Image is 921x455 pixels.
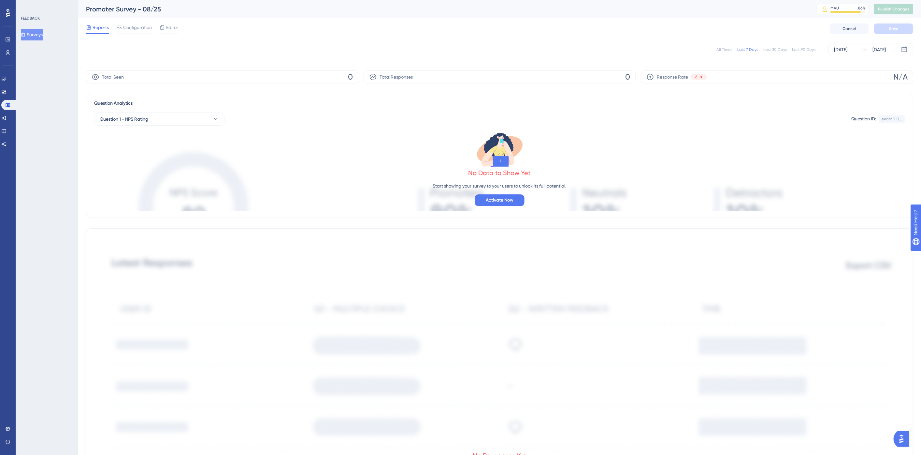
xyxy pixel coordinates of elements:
[468,168,531,177] div: No Data to Show Yet
[872,46,886,53] div: [DATE]
[486,196,513,204] span: Activate Now
[433,182,567,190] p: Start showing your survey to your users to unlock its full potential.
[716,47,732,52] div: All Times
[894,429,913,449] iframe: UserGuiding AI Assistant Launcher
[348,72,353,82] span: 0
[21,29,43,40] button: Surveys
[380,73,413,81] span: Total Responses
[878,7,909,12] span: Publish Changes
[792,47,815,52] div: Last 90 Days
[843,26,856,31] span: Cancel
[874,4,913,14] button: Publish Changes
[858,6,866,11] div: 86 %
[123,23,152,31] span: Configuration
[475,194,525,206] button: Activate Now
[94,113,224,126] button: Question 1 - NPS Rating
[737,47,758,52] div: Last 7 Days
[100,115,148,123] span: Question 1 - NPS Rating
[830,6,839,11] div: MAU
[21,16,40,21] div: FEEDBACK
[889,26,898,31] span: Save
[15,2,41,9] span: Need Help?
[86,5,800,14] div: Promoter Survey - 08/25
[102,73,124,81] span: Total Seen
[695,74,697,80] span: 6
[834,46,847,53] div: [DATE]
[657,73,688,81] span: Response Rate
[882,116,902,122] div: eeafa010...
[94,99,133,107] span: Question Analytics
[851,115,876,123] div: Question ID:
[763,47,787,52] div: Last 30 Days
[93,23,109,31] span: Reports
[830,23,869,34] button: Cancel
[893,72,908,82] span: N/A
[166,23,178,31] span: Editor
[625,72,630,82] span: 0
[874,23,913,34] button: Save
